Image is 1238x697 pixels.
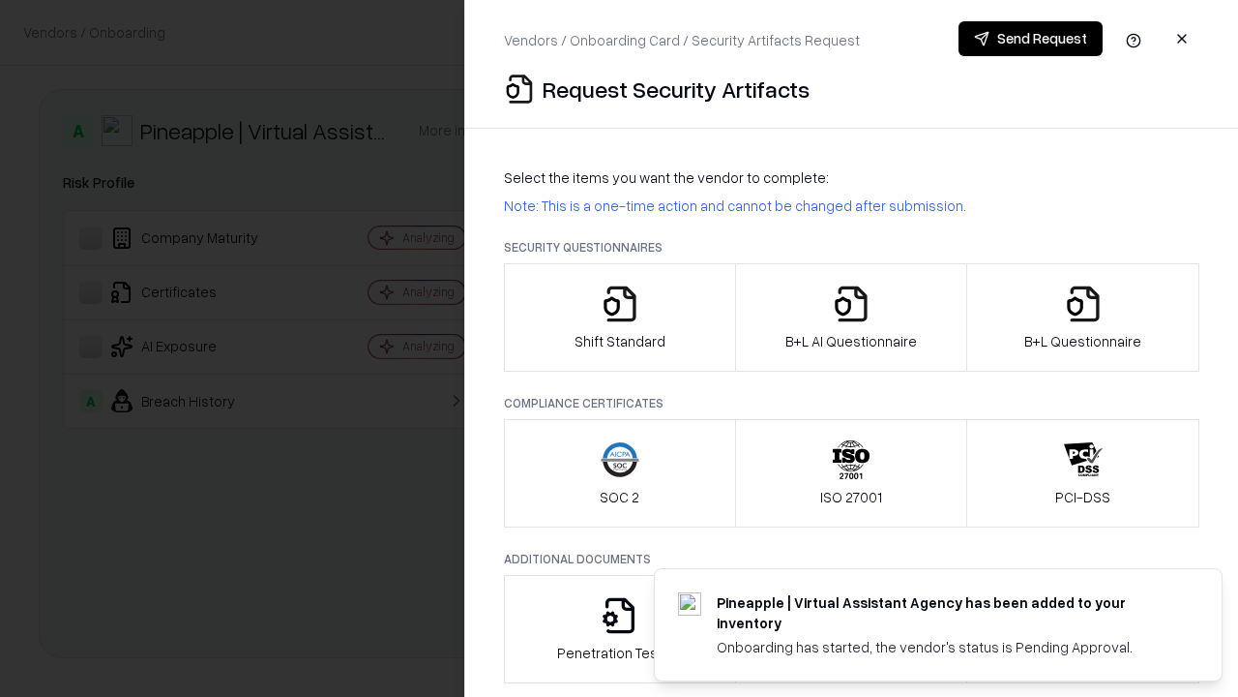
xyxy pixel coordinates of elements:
[785,331,917,351] p: B+L AI Questionnaire
[504,419,736,528] button: SOC 2
[1055,487,1110,507] p: PCI-DSS
[678,592,701,616] img: trypineapple.com
[504,575,736,683] button: Penetration Testing
[966,419,1199,528] button: PCI-DSS
[1024,331,1141,351] p: B+L Questionnaire
[735,419,968,528] button: ISO 27001
[504,239,1199,256] p: Security Questionnaires
[504,196,1199,216] p: Note: This is a one-time action and cannot be changed after submission.
[600,487,639,507] p: SOC 2
[504,167,1199,188] p: Select the items you want the vendor to complete:
[958,21,1103,56] button: Send Request
[717,592,1175,633] div: Pineapple | Virtual Assistant Agency has been added to your inventory
[543,74,810,105] p: Request Security Artifacts
[717,637,1175,657] div: Onboarding has started, the vendor's status is Pending Approval.
[575,331,665,351] p: Shift Standard
[820,487,882,507] p: ISO 27001
[735,263,968,372] button: B+L AI Questionnaire
[504,395,1199,411] p: Compliance Certificates
[504,30,860,50] p: Vendors / Onboarding Card / Security Artifacts Request
[966,263,1199,372] button: B+L Questionnaire
[504,263,736,372] button: Shift Standard
[504,551,1199,567] p: Additional Documents
[557,643,682,663] p: Penetration Testing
